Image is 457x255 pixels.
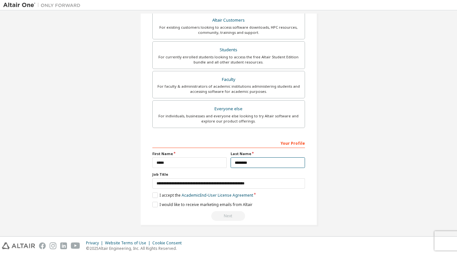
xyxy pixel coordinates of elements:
p: © 2025 Altair Engineering, Inc. All Rights Reserved. [86,246,186,251]
img: altair_logo.svg [2,242,35,249]
label: I would like to receive marketing emails from Altair [152,202,252,207]
label: Job Title [152,172,305,177]
div: For individuals, businesses and everyone else looking to try Altair software and explore our prod... [157,113,301,124]
img: linkedin.svg [60,242,67,249]
div: Altair Customers [157,16,301,25]
div: Faculty [157,75,301,84]
div: Website Terms of Use [105,240,152,246]
label: First Name [152,151,227,156]
div: Cookie Consent [152,240,186,246]
label: I accept the [152,192,253,198]
div: Privacy [86,240,105,246]
div: Everyone else [157,104,301,113]
div: For currently enrolled students looking to access the free Altair Student Edition bundle and all ... [157,54,301,65]
img: Altair One [3,2,84,8]
img: instagram.svg [50,242,56,249]
label: Last Name [231,151,305,156]
a: Academic End-User License Agreement [182,192,253,198]
div: Your Profile [152,138,305,148]
div: For faculty & administrators of academic institutions administering students and accessing softwa... [157,84,301,94]
img: facebook.svg [39,242,46,249]
div: For existing customers looking to access software downloads, HPC resources, community, trainings ... [157,25,301,35]
div: Read and acccept EULA to continue [152,211,305,221]
img: youtube.svg [71,242,80,249]
div: Students [157,45,301,54]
